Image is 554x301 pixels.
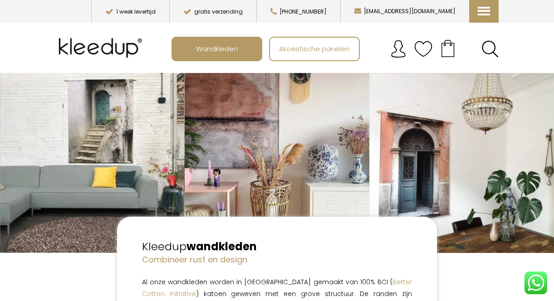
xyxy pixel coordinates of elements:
[191,40,243,57] span: Wandkleden
[432,37,463,59] a: Your cart
[389,40,407,58] img: account.svg
[274,40,354,57] span: Akoestische panelen
[172,37,505,61] nav: Main menu
[186,239,257,254] strong: wandkleden
[414,40,432,58] img: verlanglijstje.svg
[172,38,261,60] a: Wandkleden
[270,38,359,60] a: Akoestische panelen
[142,239,412,254] h2: Kleedup
[55,30,149,66] img: Kleedup
[481,40,499,58] a: Search
[142,254,412,265] h4: Combineer rust en design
